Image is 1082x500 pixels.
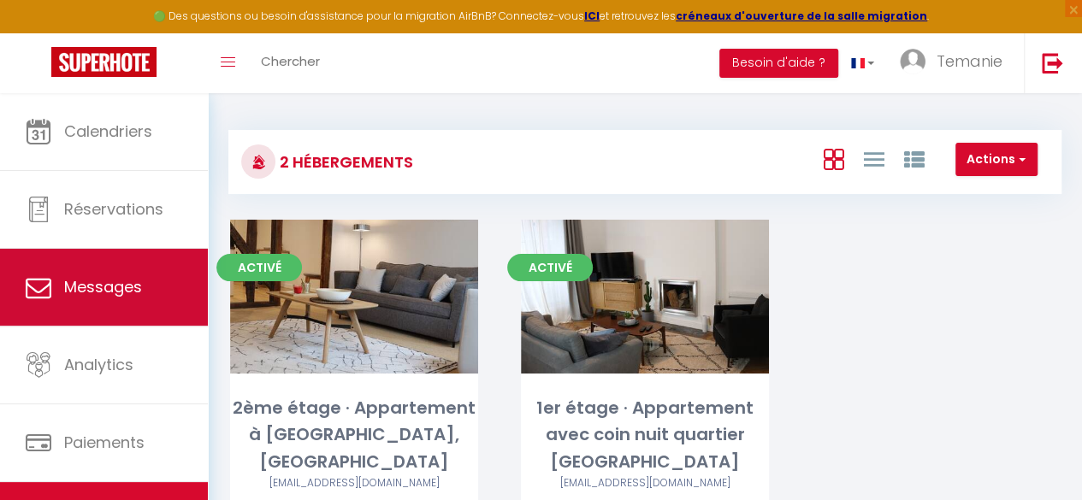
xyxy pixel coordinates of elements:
a: créneaux d'ouverture de la salle migration [676,9,927,23]
a: ... Temanie [887,33,1024,93]
a: Vue en Liste [863,144,884,173]
span: Chercher [261,52,320,70]
span: Réservations [64,198,163,220]
div: Airbnb [521,475,769,491]
a: ICI [584,9,600,23]
span: Activé [216,254,302,281]
button: Actions [955,143,1038,177]
button: Ouvrir le widget de chat LiveChat [14,7,65,58]
span: Activé [507,254,593,281]
a: Vue par Groupe [903,144,924,173]
img: logout [1042,52,1063,74]
div: Airbnb [230,475,478,491]
a: Vue en Box [823,144,843,173]
img: Super Booking [51,47,157,77]
span: Temanie [937,50,1002,72]
div: 2ème étage · Appartement à [GEOGRAPHIC_DATA], [GEOGRAPHIC_DATA] [230,395,478,475]
span: Messages [64,276,142,297]
img: ... [900,49,925,74]
span: Paiements [64,432,145,453]
button: Besoin d'aide ? [719,49,838,78]
div: 1er étage · Appartement avec coin nuit quartier [GEOGRAPHIC_DATA] [521,395,769,475]
a: Chercher [248,33,333,93]
iframe: Chat [1009,423,1069,487]
span: Calendriers [64,121,152,142]
h3: 2 Hébergements [275,143,413,181]
span: Analytics [64,354,133,375]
